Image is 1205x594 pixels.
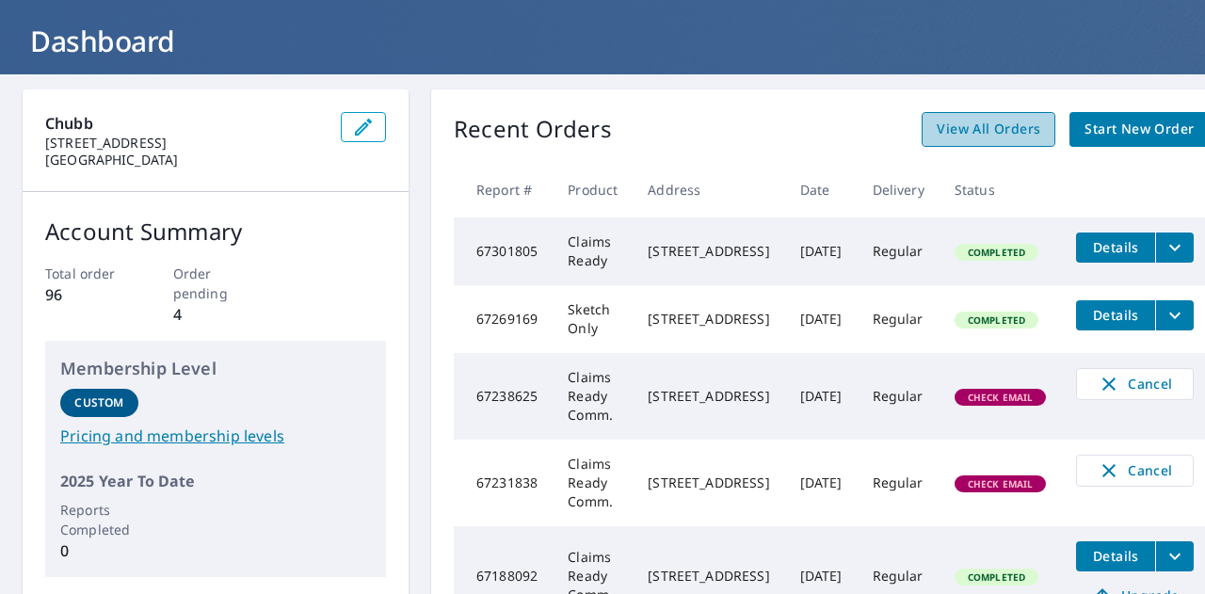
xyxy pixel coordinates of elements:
td: Regular [858,440,940,526]
td: Claims Ready Comm. [553,353,633,440]
button: Cancel [1076,368,1194,400]
span: Completed [956,246,1036,259]
div: [STREET_ADDRESS] [648,567,769,586]
div: [STREET_ADDRESS] [648,310,769,329]
span: Cancel [1096,373,1174,395]
th: Address [633,162,784,217]
td: Claims Ready [553,217,633,285]
p: Reports Completed [60,500,138,539]
button: filesDropdownBtn-67269169 [1155,300,1194,330]
td: Regular [858,285,940,353]
span: Start New Order [1084,118,1194,141]
div: [STREET_ADDRESS] [648,387,769,406]
td: [DATE] [785,353,858,440]
th: Status [940,162,1062,217]
p: Custom [74,394,123,411]
button: detailsBtn-67269169 [1076,300,1155,330]
button: Cancel [1076,455,1194,487]
span: View All Orders [937,118,1040,141]
button: detailsBtn-67188092 [1076,541,1155,571]
td: Claims Ready Comm. [553,440,633,526]
p: Chubb [45,112,326,135]
button: filesDropdownBtn-67188092 [1155,541,1194,571]
a: View All Orders [922,112,1055,147]
td: Regular [858,353,940,440]
span: Completed [956,570,1036,584]
span: Details [1087,306,1144,324]
span: Check Email [956,477,1045,490]
a: Pricing and membership levels [60,425,371,447]
button: detailsBtn-67301805 [1076,233,1155,263]
h1: Dashboard [23,22,1182,60]
p: Account Summary [45,215,386,249]
td: 67231838 [454,440,553,526]
td: [DATE] [785,217,858,285]
span: Check Email [956,391,1045,404]
div: [STREET_ADDRESS] [648,242,769,261]
td: [DATE] [785,285,858,353]
th: Delivery [858,162,940,217]
td: Sketch Only [553,285,633,353]
p: [GEOGRAPHIC_DATA] [45,152,326,169]
p: Order pending [173,264,259,303]
th: Report # [454,162,553,217]
td: [DATE] [785,440,858,526]
span: Completed [956,313,1036,327]
p: 96 [45,283,131,306]
th: Product [553,162,633,217]
div: [STREET_ADDRESS] [648,474,769,492]
td: 67269169 [454,285,553,353]
p: [STREET_ADDRESS] [45,135,326,152]
p: 0 [60,539,138,562]
th: Date [785,162,858,217]
span: Details [1087,547,1144,565]
p: Membership Level [60,356,371,381]
td: 67238625 [454,353,553,440]
p: Recent Orders [454,112,612,147]
button: filesDropdownBtn-67301805 [1155,233,1194,263]
span: Cancel [1096,459,1174,482]
td: 67301805 [454,217,553,285]
td: Regular [858,217,940,285]
p: 2025 Year To Date [60,470,371,492]
p: Total order [45,264,131,283]
span: Details [1087,238,1144,256]
p: 4 [173,303,259,326]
